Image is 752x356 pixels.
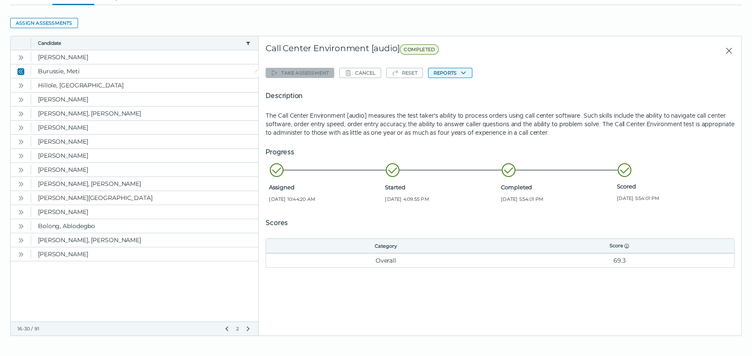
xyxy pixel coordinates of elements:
[223,325,230,332] button: Previous Page
[31,177,258,191] clr-dg-cell: [PERSON_NAME], [PERSON_NAME]
[31,247,258,261] clr-dg-cell: [PERSON_NAME]
[16,179,26,189] button: Open
[16,66,26,76] button: Close
[17,237,24,244] cds-icon: Open
[266,147,735,157] h5: Progress
[16,122,26,133] button: Open
[17,124,24,131] cds-icon: Open
[385,196,497,203] span: [DATE] 4:09:55 PM
[31,219,258,233] clr-dg-cell: Bolong, Ablodegbo
[31,135,258,148] clr-dg-cell: [PERSON_NAME]
[245,40,252,46] button: candidate filter
[718,43,735,58] button: Close
[266,239,505,253] th: Category
[31,50,258,64] clr-dg-cell: [PERSON_NAME]
[17,325,218,332] div: 16-30 / 91
[16,235,26,245] button: Open
[617,195,729,202] span: [DATE] 5:54:01 PM
[400,44,439,55] span: COMPLETED
[269,196,382,203] span: [DATE] 10:44:20 AM
[385,184,497,191] span: Started
[235,325,240,332] span: 2
[31,78,258,92] clr-dg-cell: Hillole, [GEOGRAPHIC_DATA]
[31,205,258,219] clr-dg-cell: [PERSON_NAME]
[266,218,735,228] h5: Scores
[266,111,735,137] p: The Call Center Environment [audio] measures the test taker's ability to process orders using cal...
[31,233,258,247] clr-dg-cell: [PERSON_NAME], [PERSON_NAME]
[501,184,613,191] span: Completed
[386,68,423,78] button: Reset
[10,18,78,28] button: Assign assessments
[31,191,258,205] clr-dg-cell: [PERSON_NAME][GEOGRAPHIC_DATA]
[31,64,258,78] clr-dg-cell: Burussie, Meti
[38,40,242,46] button: Candidate
[16,193,26,203] button: Open
[31,107,258,120] clr-dg-cell: [PERSON_NAME], [PERSON_NAME]
[266,43,580,58] div: Call Center Environment [audio]
[266,253,505,267] td: Overall
[17,181,24,188] cds-icon: Open
[31,149,258,162] clr-dg-cell: [PERSON_NAME]
[339,68,381,78] button: Cancel
[16,94,26,104] button: Open
[17,153,24,159] cds-icon: Open
[16,207,26,217] button: Open
[16,249,26,259] button: Open
[17,110,24,117] cds-icon: Open
[31,163,258,177] clr-dg-cell: [PERSON_NAME]
[617,183,729,190] span: Scored
[17,251,24,258] cds-icon: Open
[266,68,334,78] button: Take assessment
[505,239,734,253] th: Score
[266,91,735,101] h5: Description
[17,96,24,103] cds-icon: Open
[17,68,24,75] cds-icon: Close
[31,93,258,106] clr-dg-cell: [PERSON_NAME]
[31,121,258,134] clr-dg-cell: [PERSON_NAME]
[17,82,24,89] cds-icon: Open
[17,167,24,174] cds-icon: Open
[16,52,26,62] button: Open
[16,108,26,119] button: Open
[16,165,26,175] button: Open
[428,68,472,78] button: Reports
[16,151,26,161] button: Open
[269,184,382,191] span: Assigned
[16,136,26,147] button: Open
[16,80,26,90] button: Open
[245,325,252,332] button: Next Page
[501,196,613,203] span: [DATE] 5:54:01 PM
[17,195,24,202] cds-icon: Open
[17,54,24,61] cds-icon: Open
[17,223,24,230] cds-icon: Open
[17,139,24,145] cds-icon: Open
[16,221,26,231] button: Open
[505,253,734,267] td: 69.3
[17,209,24,216] cds-icon: Open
